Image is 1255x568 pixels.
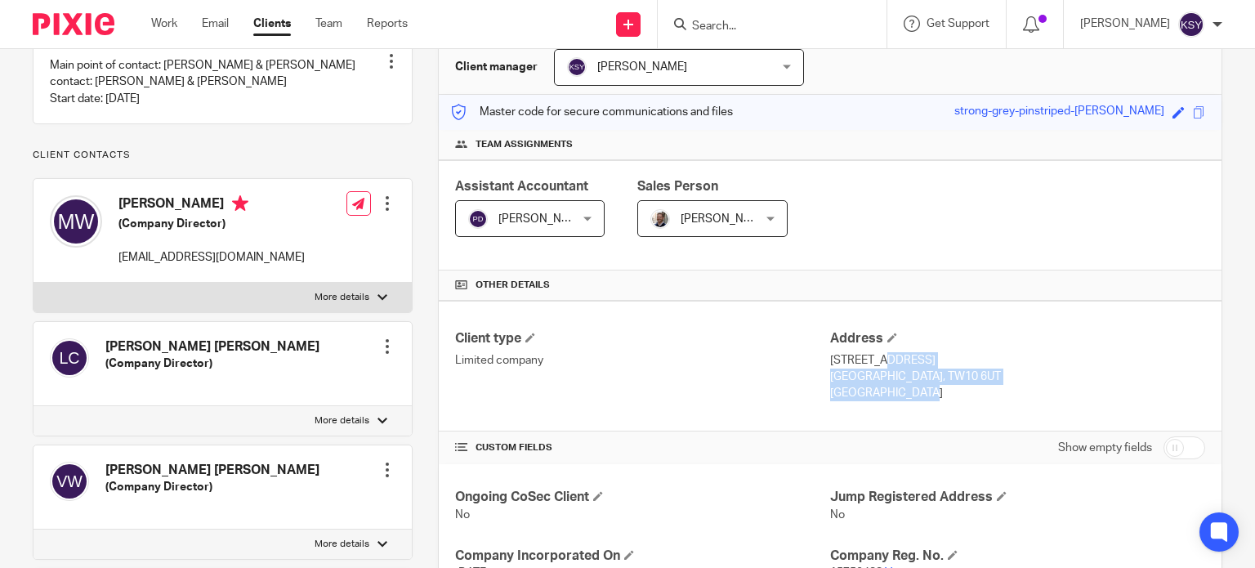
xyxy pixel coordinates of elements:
img: svg%3E [1178,11,1204,38]
input: Search [690,20,837,34]
p: [STREET_ADDRESS] [830,352,1205,369]
p: [PERSON_NAME] [1080,16,1170,32]
span: No [830,509,845,521]
img: Pixie [33,13,114,35]
h5: (Company Director) [105,356,319,372]
span: No [455,509,470,521]
h5: (Company Director) [105,479,319,495]
h4: Company Incorporated On [455,548,830,565]
h4: Address [830,330,1205,347]
h5: (Company Director) [118,216,305,232]
i: Primary [232,195,248,212]
h4: [PERSON_NAME] [PERSON_NAME] [105,338,319,356]
span: [PERSON_NAME] [498,213,588,225]
span: Assistant Accountant [455,180,588,193]
h4: [PERSON_NAME] [PERSON_NAME] [105,462,319,479]
img: svg%3E [50,338,89,378]
img: svg%3E [50,195,102,248]
h3: Client manager [455,59,538,75]
h4: Ongoing CoSec Client [455,489,830,506]
p: [GEOGRAPHIC_DATA] [830,385,1205,401]
p: More details [315,291,369,304]
h4: CUSTOM FIELDS [455,441,830,454]
a: Email [202,16,229,32]
p: More details [315,538,369,551]
h4: [PERSON_NAME] [118,195,305,216]
h4: Client type [455,330,830,347]
a: Team [315,16,342,32]
p: Client contacts [33,149,413,162]
span: Other details [476,279,550,292]
span: [PERSON_NAME] [681,213,770,225]
a: Clients [253,16,291,32]
img: svg%3E [468,209,488,229]
h4: Jump Registered Address [830,489,1205,506]
img: svg%3E [50,462,89,501]
h4: Company Reg. No. [830,548,1205,565]
div: strong-grey-pinstriped-[PERSON_NAME] [954,103,1164,122]
a: Reports [367,16,408,32]
span: Get Support [927,18,989,29]
span: [PERSON_NAME] [597,61,687,73]
p: Limited company [455,352,830,369]
label: Show empty fields [1058,440,1152,456]
span: Sales Person [637,180,718,193]
p: Master code for secure communications and files [451,104,733,120]
a: Work [151,16,177,32]
span: Team assignments [476,138,573,151]
p: More details [315,414,369,427]
p: [GEOGRAPHIC_DATA], TW10 6UT [830,369,1205,385]
p: [EMAIL_ADDRESS][DOMAIN_NAME] [118,249,305,266]
img: svg%3E [567,57,587,77]
img: Matt%20Circle.png [650,209,670,229]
